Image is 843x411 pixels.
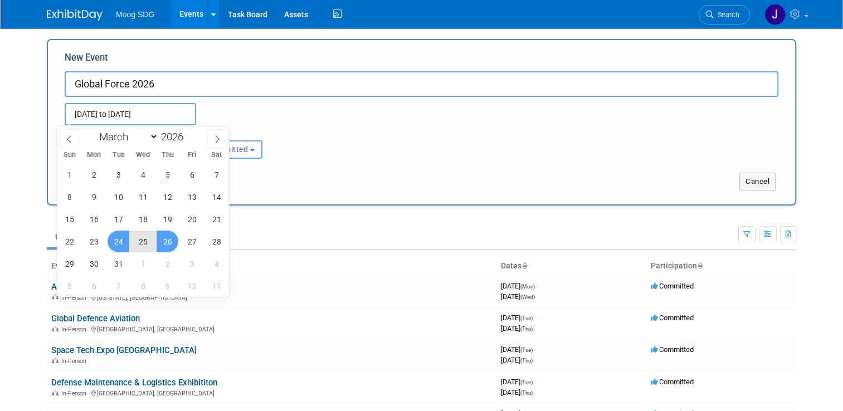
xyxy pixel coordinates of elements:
[108,208,129,230] span: March 17, 2026
[697,261,703,270] a: Sort by Participation Type
[181,208,203,230] span: March 20, 2026
[501,388,533,397] span: [DATE]
[132,186,154,208] span: March 11, 2026
[47,257,496,276] th: Event
[206,275,227,297] span: April 11, 2026
[534,314,536,322] span: -
[83,208,105,230] span: March 16, 2026
[501,282,538,290] span: [DATE]
[108,231,129,252] span: March 24, 2026
[132,208,154,230] span: March 18, 2026
[51,282,93,292] a: AUSA 2025
[206,253,227,275] span: April 4, 2026
[52,390,59,395] img: In-Person Event
[157,186,178,208] span: March 12, 2026
[520,347,533,353] span: (Tue)
[83,231,105,252] span: March 23, 2026
[131,151,155,159] span: Wed
[534,345,536,354] span: -
[65,51,108,68] label: New Event
[132,253,154,275] span: April 1, 2026
[501,314,536,322] span: [DATE]
[206,231,227,252] span: March 28, 2026
[651,282,694,290] span: Committed
[501,345,536,354] span: [DATE]
[699,5,750,25] a: Search
[501,378,536,386] span: [DATE]
[108,275,129,297] span: April 7, 2026
[106,151,131,159] span: Tue
[52,294,59,300] img: In-Person Event
[116,10,154,19] span: Moog SDG
[94,130,158,144] select: Month
[520,294,535,300] span: (Wed)
[83,186,105,208] span: March 9, 2026
[51,345,197,355] a: Space Tech Expo [GEOGRAPHIC_DATA]
[132,231,154,252] span: March 25, 2026
[501,324,533,332] span: [DATE]
[59,275,80,297] span: April 5, 2026
[61,358,90,365] span: In-Person
[520,283,535,290] span: (Mon)
[65,103,196,125] input: Start Date - End Date
[52,326,59,331] img: In-Person Event
[522,261,527,270] a: Sort by Start Date
[181,253,203,275] span: April 3, 2026
[155,151,180,159] span: Thu
[157,164,178,185] span: March 5, 2026
[61,326,90,333] span: In-Person
[651,314,694,322] span: Committed
[496,257,646,276] th: Dates
[651,378,694,386] span: Committed
[764,4,786,25] img: Jaclyn Roberts
[51,388,492,397] div: [GEOGRAPHIC_DATA], [GEOGRAPHIC_DATA]
[157,253,178,275] span: April 2, 2026
[646,257,796,276] th: Participation
[51,314,140,324] a: Global Defence Aviation
[181,186,203,208] span: March 13, 2026
[59,164,80,185] span: March 1, 2026
[181,231,203,252] span: March 27, 2026
[537,282,538,290] span: -
[206,186,227,208] span: March 14, 2026
[83,164,105,185] span: March 2, 2026
[534,378,536,386] span: -
[47,226,112,247] a: Upcoming20
[739,173,776,190] button: Cancel
[651,345,694,354] span: Committed
[108,164,129,185] span: March 3, 2026
[501,292,535,301] span: [DATE]
[61,390,90,397] span: In-Person
[47,9,103,21] img: ExhibitDay
[51,324,492,333] div: [GEOGRAPHIC_DATA], [GEOGRAPHIC_DATA]
[520,358,533,364] span: (Thu)
[204,151,229,159] span: Sat
[714,11,739,19] span: Search
[181,275,203,297] span: April 10, 2026
[206,164,227,185] span: March 7, 2026
[51,378,217,388] a: Defense Maintenance & Logistics Exhibititon
[83,275,105,297] span: April 6, 2026
[61,294,90,301] span: In-Person
[65,125,170,140] div: Attendance / Format:
[59,253,80,275] span: March 29, 2026
[52,358,59,363] img: In-Person Event
[59,186,80,208] span: March 8, 2026
[157,231,178,252] span: March 26, 2026
[181,164,203,185] span: March 6, 2026
[59,231,80,252] span: March 22, 2026
[108,186,129,208] span: March 10, 2026
[520,326,533,332] span: (Thu)
[108,253,129,275] span: March 31, 2026
[206,208,227,230] span: March 21, 2026
[157,275,178,297] span: April 9, 2026
[180,151,204,159] span: Fri
[57,151,82,159] span: Sun
[158,130,192,143] input: Year
[187,125,292,140] div: Participation:
[82,151,106,159] span: Mon
[83,253,105,275] span: March 30, 2026
[501,356,533,364] span: [DATE]
[132,275,154,297] span: April 8, 2026
[51,292,492,301] div: [US_STATE], [GEOGRAPHIC_DATA]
